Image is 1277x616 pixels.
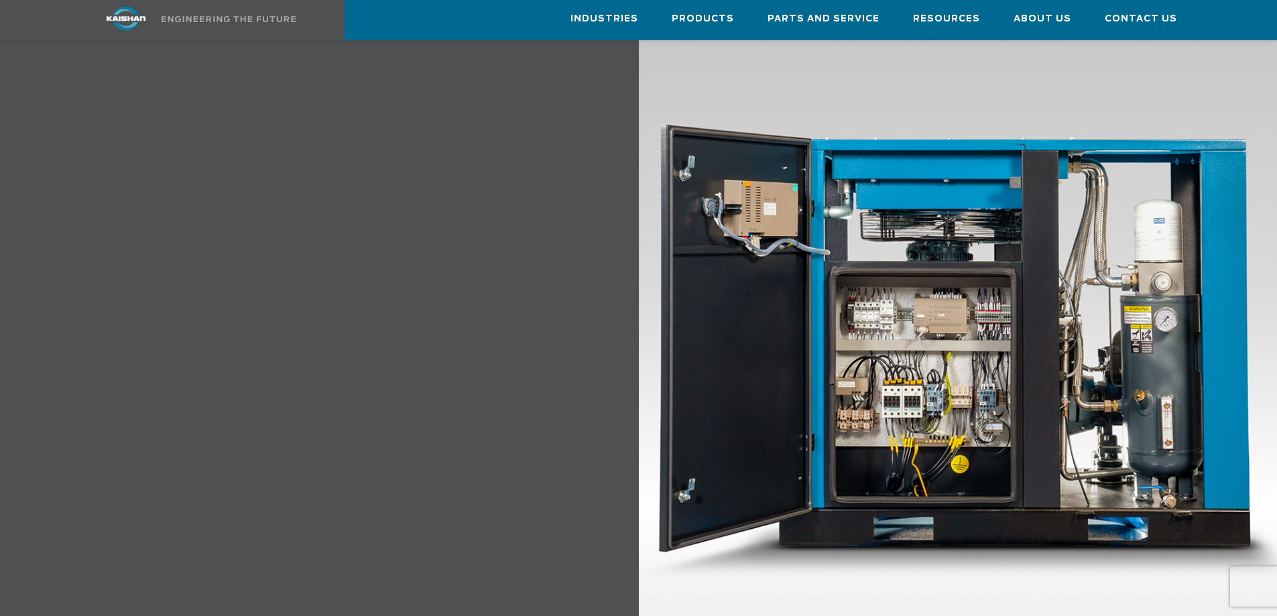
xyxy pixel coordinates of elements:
span: Resources [913,11,980,27]
span: About Us [1014,11,1071,27]
a: Products [672,1,734,37]
span: — [59,371,72,389]
span: — [59,307,72,325]
span: Our current KRSD single-stage air compressor models have features such as: [59,286,566,304]
span: — [59,479,72,497]
span: — [59,436,72,454]
a: Industries [570,1,638,37]
span: Contact Us [1105,11,1177,27]
p: Heavy duty intake filters Stainless steel control tubing Digital control panels Direct drive (no ... [59,284,605,499]
span: Products [672,11,734,27]
img: Engineering the future [162,16,296,22]
a: About Us [1014,1,1071,37]
span: — [59,350,72,368]
a: Resources [913,1,980,37]
span: Drive-driven that’s rivaled by many, unmatched by any. [59,156,397,258]
span: — [59,328,72,347]
span: Industries [570,11,638,27]
a: Contact Us [1105,1,1177,37]
span: — [59,457,72,475]
span: — [59,414,72,432]
span: Parts and Service [768,11,879,27]
span: performance [225,156,397,191]
span: — [59,393,72,411]
a: Parts and Service [768,1,879,37]
img: kaishan logo [76,7,176,30]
